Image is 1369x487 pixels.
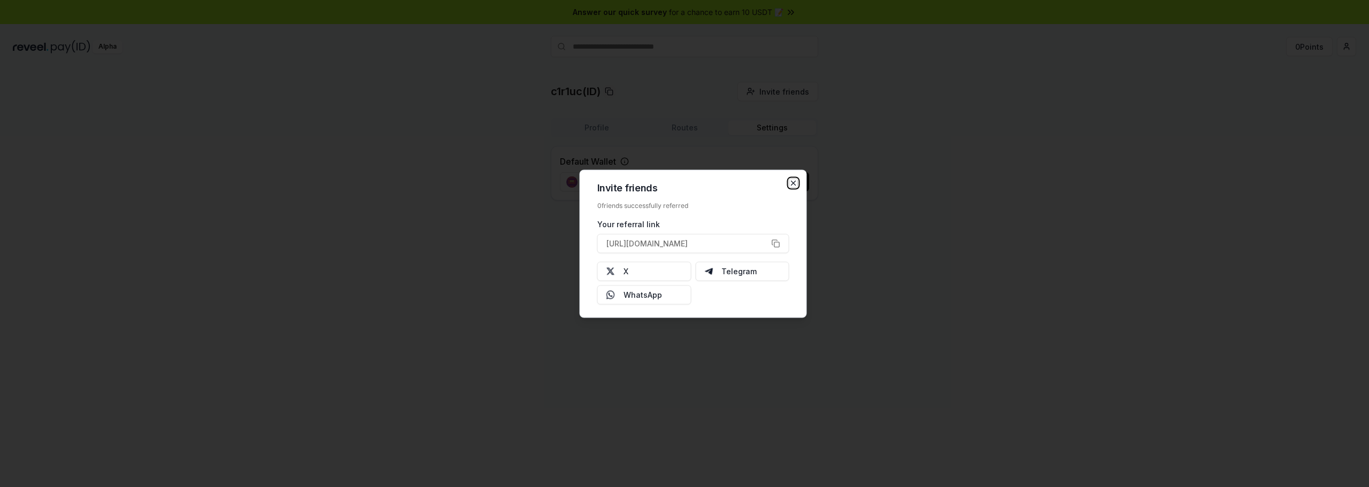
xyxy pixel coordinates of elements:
[597,261,691,281] button: X
[704,267,713,275] img: Telegram
[597,201,789,210] div: 0 friends successfully referred
[597,285,691,304] button: WhatsApp
[695,261,789,281] button: Telegram
[606,290,615,299] img: Whatsapp
[606,238,688,249] span: [URL][DOMAIN_NAME]
[597,234,789,253] button: [URL][DOMAIN_NAME]
[597,183,789,192] h2: Invite friends
[597,218,789,229] div: Your referral link
[606,267,615,275] img: X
